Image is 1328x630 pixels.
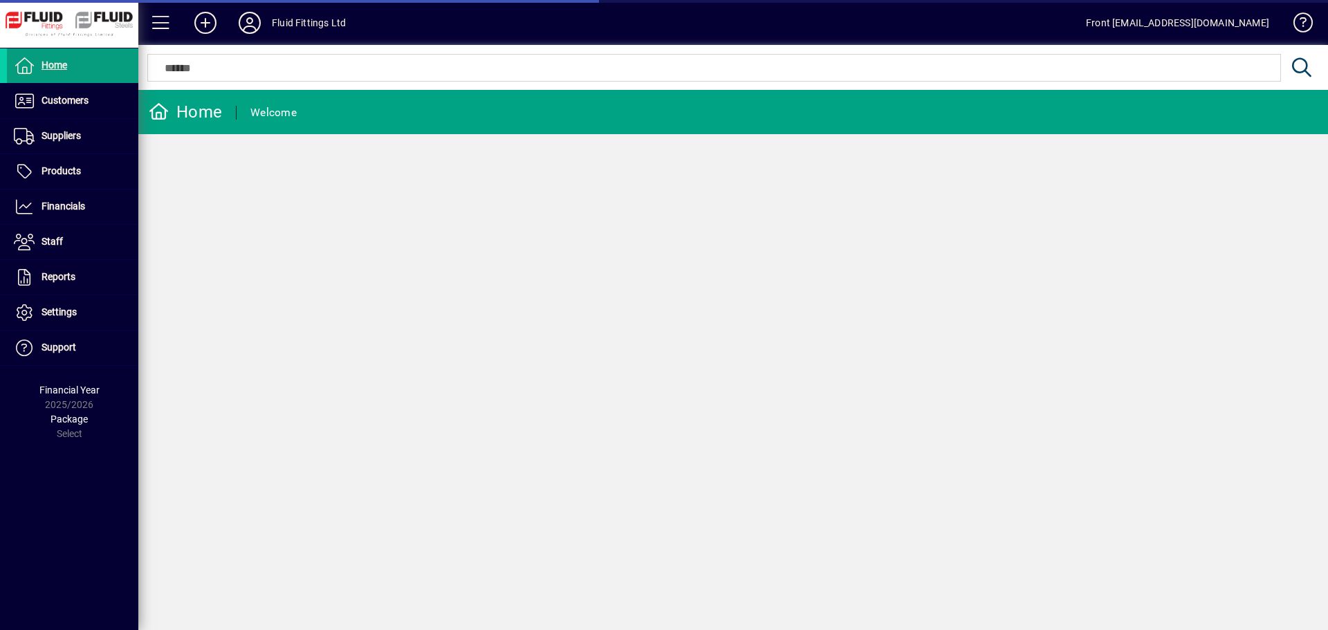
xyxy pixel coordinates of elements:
a: Support [7,331,138,365]
span: Package [50,414,88,425]
a: Products [7,154,138,189]
div: Fluid Fittings Ltd [272,12,346,34]
span: Customers [41,95,89,106]
span: Products [41,165,81,176]
a: Financials [7,189,138,224]
a: Settings [7,295,138,330]
div: Front [EMAIL_ADDRESS][DOMAIN_NAME] [1086,12,1269,34]
span: Settings [41,306,77,317]
span: Reports [41,271,75,282]
span: Financial Year [39,385,100,396]
a: Staff [7,225,138,259]
a: Knowledge Base [1283,3,1311,48]
span: Home [41,59,67,71]
div: Home [149,101,222,123]
span: Financials [41,201,85,212]
button: Profile [228,10,272,35]
a: Suppliers [7,119,138,154]
a: Reports [7,260,138,295]
span: Suppliers [41,130,81,141]
button: Add [183,10,228,35]
span: Staff [41,236,63,247]
div: Welcome [250,102,297,124]
a: Customers [7,84,138,118]
span: Support [41,342,76,353]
